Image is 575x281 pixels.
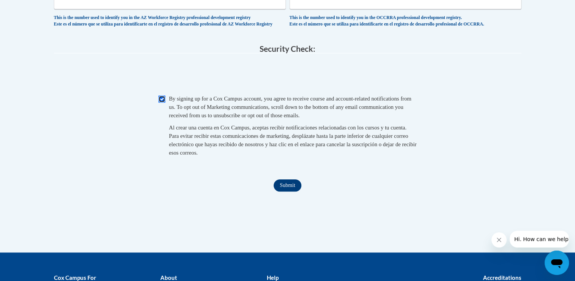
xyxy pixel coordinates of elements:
span: By signing up for a Cox Campus account, you agree to receive course and account-related notificat... [169,96,412,118]
iframe: Button to launch messaging window [545,251,569,275]
b: Accreditations [483,274,521,281]
iframe: Close message [491,232,507,247]
span: Hi. How can we help? [5,5,62,11]
b: About [160,274,177,281]
iframe: reCAPTCHA [230,61,345,91]
div: This is the number used to identify you in the AZ Workforce Registry professional development reg... [54,15,286,27]
div: This is the number used to identify you in the OCCRRA professional development registry. Este es ... [290,15,521,27]
b: Cox Campus For [54,274,96,281]
span: Al crear una cuenta en Cox Campus, aceptas recibir notificaciones relacionadas con los cursos y t... [169,125,417,156]
iframe: Message from company [510,231,569,247]
b: Help [266,274,278,281]
span: Security Check: [260,44,315,53]
input: Submit [274,179,301,192]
